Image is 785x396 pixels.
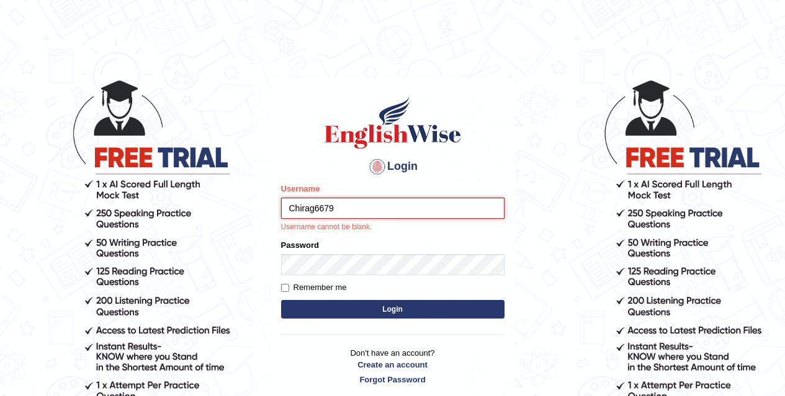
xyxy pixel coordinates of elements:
[281,239,319,251] label: Password
[281,222,505,233] p: Username cannot be blank.
[281,284,289,292] input: Remember me
[281,300,505,319] button: Login
[281,157,505,177] h4: Login
[281,281,347,294] label: Remember me
[322,95,464,151] img: Logo of English Wise sign in for intelligent practice with AI
[281,374,505,385] a: Forgot Password
[281,359,505,371] a: Create an account
[281,183,320,195] label: Username
[281,347,505,385] p: Don't have an account?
